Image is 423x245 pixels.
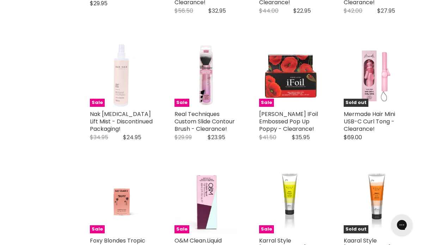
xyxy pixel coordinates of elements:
span: $56.50 [174,7,193,15]
img: O&M Clean.Liquid Colour - Clearance! [176,170,237,233]
a: Mermade Hair Mini USB-C Curl Tong - Clearance! Mermade Hair Mini USB-C Curl Tong - Clearance! Sol... [344,43,407,107]
img: Karral Style Perfetto Spikey Extra Strong Glue - Clearance! [278,170,304,233]
span: Sale [259,99,274,107]
img: Real Techniques Custom Slide Contour Brush - Clearance! [174,43,238,107]
span: Sold out [344,225,368,233]
img: Foxy Blondes Tropic Flat Pack Foil [98,170,146,233]
img: Kaaral Style Perfetto Mindgel Gel - Clearance! [364,170,387,233]
img: Robert De Soto IFoil Embossed Pop Up Poppy - Clearance! [259,43,323,107]
img: Nak Hair Root Lift Mist - Discontinued Packaging! [90,43,153,107]
span: Sale [174,99,189,107]
a: Foxy Blondes Tropic Flat Pack Foil Sale [90,170,153,233]
span: Sale [174,225,189,233]
span: $24.95 [123,133,141,141]
span: $22.95 [293,7,311,15]
span: $29.99 [174,133,192,141]
a: [PERSON_NAME] IFoil Embossed Pop Up Poppy - Clearance! [259,110,318,133]
span: Sale [259,225,274,233]
a: Mermade Hair Mini USB-C Curl Tong - Clearance! [344,110,395,133]
a: Karral Style Perfetto Spikey Extra Strong Glue - Clearance! Sale [259,170,323,233]
a: Real Techniques Custom Slide Contour Brush - Clearance! [174,110,235,133]
a: Kaaral Style Perfetto Mindgel Gel - Clearance! Sold out [344,170,407,233]
span: $23.95 [208,133,225,141]
span: $32.95 [208,7,226,15]
a: Nak Hair Root Lift Mist - Discontinued Packaging! Sale [90,43,153,107]
img: Mermade Hair Mini USB-C Curl Tong - Clearance! [344,43,407,107]
a: Nak [MEDICAL_DATA] Lift Mist - Discontinued Packaging! [90,110,153,133]
span: Sale [90,99,105,107]
span: Sold out [344,99,368,107]
iframe: Gorgias live chat messenger [388,212,416,238]
span: $27.95 [377,7,395,15]
span: $34.95 [90,133,108,141]
span: $69.00 [344,133,362,141]
span: $41.50 [259,133,276,141]
a: O&M Clean.Liquid Colour - Clearance! Sale [174,170,238,233]
a: Robert De Soto IFoil Embossed Pop Up Poppy - Clearance! Robert De Soto IFoil Embossed Pop Up Popp... [259,43,323,107]
span: $35.95 [292,133,310,141]
a: Real Techniques Custom Slide Contour Brush - Clearance! Real Techniques Custom Slide Contour Brus... [174,43,238,107]
span: $44.00 [259,7,278,15]
span: $42.00 [344,7,362,15]
span: Sale [90,225,105,233]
